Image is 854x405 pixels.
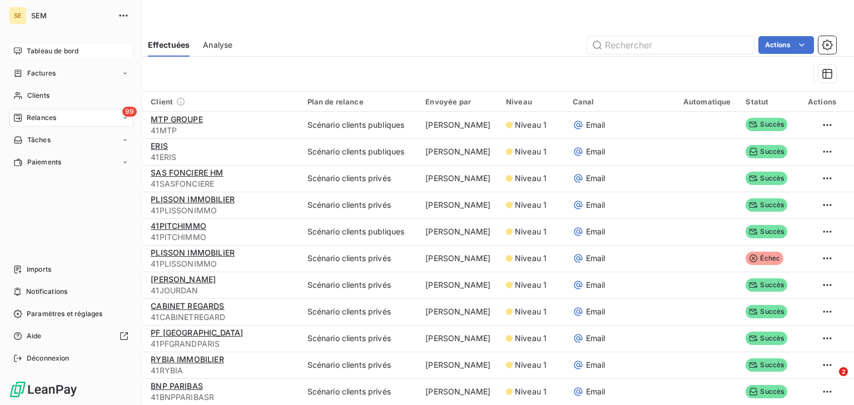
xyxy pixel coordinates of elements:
span: Niveau 1 [515,306,547,317]
td: Scénario clients privés [301,298,419,325]
a: Clients [9,87,133,104]
td: Scénario clients privés [301,378,419,405]
span: Niveau 1 [515,333,547,344]
span: RYBIA IMMOBILIER [151,354,224,364]
span: Email [586,146,605,157]
span: Succès [746,198,787,212]
span: Relances [27,113,56,123]
img: Logo LeanPay [9,381,78,398]
span: Niveau 1 [515,173,547,184]
span: Email [586,199,605,211]
input: Rechercher [587,36,754,54]
td: Scénario clients privés [301,245,419,272]
span: 41PITCHIMMO [151,221,206,231]
a: Factures [9,64,133,82]
span: Échec [746,252,783,265]
span: Email [586,226,605,237]
span: Notifications [26,287,67,297]
span: Succès [746,385,787,398]
div: Plan de relance [307,97,413,106]
td: Scénario clients privés [301,165,419,192]
span: 2 [839,367,848,376]
span: PF [GEOGRAPHIC_DATA] [151,328,243,337]
span: Succès [746,305,787,318]
span: BNP PARIBAS [151,381,203,391]
span: Tâches [27,135,51,145]
span: Aide [27,331,42,341]
span: 41SASFONCIERE [151,178,294,189]
span: Tableau de bord [27,46,78,56]
span: Succès [746,225,787,238]
span: Analyse [203,39,232,51]
span: 41PFGRANDPARIS [151,338,294,349]
span: PLISSON IMMOBILIER [151,194,235,204]
span: Succès [746,145,787,158]
td: [PERSON_NAME] [419,272,499,298]
div: Statut [746,97,793,106]
span: Email [586,279,605,291]
span: Succès [746,332,787,345]
span: Niveau 1 [515,119,547,131]
span: Email [586,253,605,264]
span: Niveau 1 [515,359,547,371]
td: Scénario clients privés [301,192,419,218]
span: Paramètres et réglages [27,309,102,319]
span: 41JOURDAN [151,285,294,296]
div: Automatique [683,97,733,106]
td: Scénario clients privés [301,352,419,378]
span: CABINET REGARDS [151,301,224,311]
span: Niveau 1 [515,199,547,211]
td: [PERSON_NAME] [419,112,499,138]
span: Déconnexion [27,353,69,363]
td: [PERSON_NAME] [419,298,499,325]
span: Email [586,386,605,397]
td: [PERSON_NAME] [419,218,499,245]
span: 41RYBIA [151,365,294,376]
span: 41PLISSONIMMO [151,258,294,269]
td: Scénario clients privés [301,272,419,298]
span: Succès [746,172,787,185]
span: Clients [27,91,49,101]
span: Niveau 1 [515,146,547,157]
span: Email [586,359,605,371]
span: SAS FONCIERE HM [151,168,223,177]
span: Effectuées [148,39,190,51]
span: ERIS [151,141,168,151]
a: 99Relances [9,109,133,127]
span: 41CABINETREGARD [151,312,294,323]
span: Email [586,119,605,131]
div: Canal [573,97,670,106]
a: Imports [9,261,133,278]
td: [PERSON_NAME] [419,192,499,218]
span: Succès [746,278,787,292]
span: 41BNPPARIBASR [151,392,294,403]
span: Niveau 1 [515,386,547,397]
span: 99 [122,107,137,117]
a: Paramètres et réglages [9,305,133,323]
div: Actions [806,97,836,106]
span: Email [586,173,605,184]
span: 41PLISSONIMMO [151,205,294,216]
span: Niveau 1 [515,226,547,237]
td: [PERSON_NAME] [419,378,499,405]
span: Client [151,97,173,106]
div: SE [9,7,27,24]
span: PLISSON IMMOBILIER [151,248,235,257]
td: [PERSON_NAME] [419,138,499,165]
iframe: Intercom live chat [816,367,843,394]
span: MTP GROUPE [151,114,203,124]
a: Paiements [9,153,133,171]
span: SEM [31,11,111,20]
td: Scénario clients publiques [301,112,419,138]
span: Succès [746,358,787,372]
span: [PERSON_NAME] [151,274,216,284]
div: Envoyée par [425,97,493,106]
span: Niveau 1 [515,279,547,291]
a: Tâches [9,131,133,149]
span: 41MTP [151,125,294,136]
td: [PERSON_NAME] [419,352,499,378]
span: Paiements [27,157,61,167]
td: [PERSON_NAME] [419,245,499,272]
a: Tableau de bord [9,42,133,60]
td: Scénario clients publiques [301,138,419,165]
